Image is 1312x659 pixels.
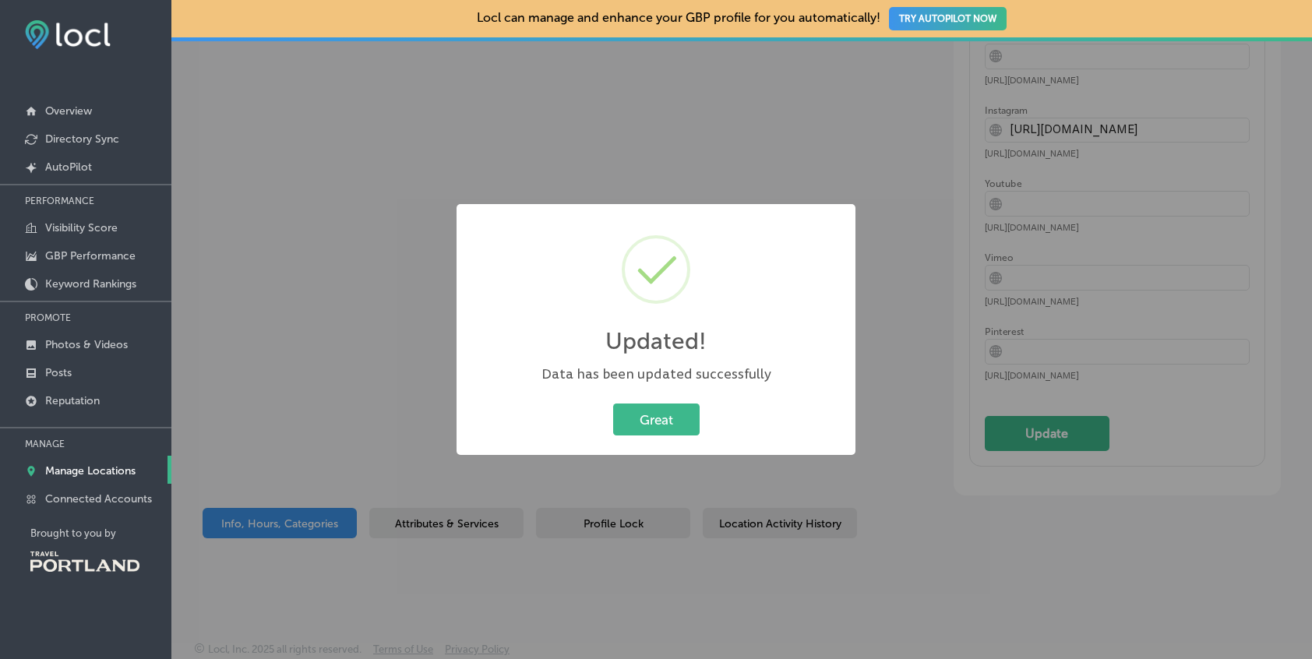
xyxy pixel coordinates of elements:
div: Data has been updated successfully [472,365,840,384]
p: Visibility Score [45,221,118,234]
p: Brought to you by [30,527,171,539]
p: Connected Accounts [45,492,152,506]
p: Photos & Videos [45,338,128,351]
p: Manage Locations [45,464,136,478]
p: AutoPilot [45,160,92,174]
p: Overview [45,104,92,118]
button: Great [613,404,700,435]
img: Travel Portland [30,552,139,572]
button: TRY AUTOPILOT NOW [889,7,1007,30]
p: Keyword Rankings [45,277,136,291]
p: Posts [45,366,72,379]
img: fda3e92497d09a02dc62c9cd864e3231.png [25,20,111,49]
p: Directory Sync [45,132,119,146]
p: Reputation [45,394,100,407]
p: GBP Performance [45,249,136,263]
h2: Updated! [605,327,707,355]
